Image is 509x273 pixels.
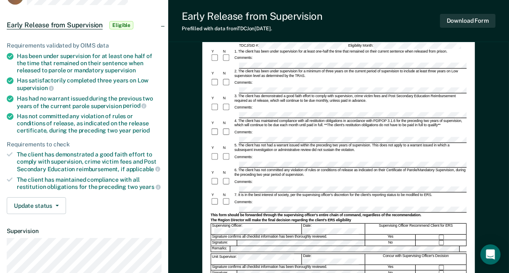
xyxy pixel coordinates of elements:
[366,235,416,240] div: Yes
[211,193,222,198] div: Y
[7,141,162,148] div: Requirements to check
[7,42,162,49] div: Requirements validated by OIMS data
[123,102,146,109] span: period
[211,146,222,151] div: Y
[233,180,253,184] div: Comments:
[7,21,103,29] span: Early Release from Supervision
[211,121,222,126] div: Y
[233,200,253,204] div: Comments:
[222,49,233,54] div: N
[222,171,233,175] div: N
[480,244,501,265] div: Open Intercom Messenger
[211,213,467,218] div: This form should be forwarded through the supervising officer's entire chain of command, regardle...
[233,106,253,110] div: Comments:
[211,72,222,76] div: Y
[133,127,150,134] span: period
[233,193,467,198] div: 7. It is in the best interest of society, per the supervising officer's discretion for the client...
[17,113,162,134] div: Has not committed any violation of rules or conditions of release, as indicated on the release ce...
[233,69,467,79] div: 2. The client has been under supervision for a minimum of three years on the current period of su...
[17,53,162,74] div: Has been under supervision for at least one half of the time that remained on their sentence when...
[222,121,233,126] div: N
[302,254,365,265] div: Date:
[233,81,253,85] div: Comments:
[233,94,467,103] div: 3. The client has demonstrated a good faith effort to comply with supervision, crime victim fees ...
[182,10,323,22] div: Early Release from Supervision
[211,254,302,265] div: Unit Supervisor:
[211,246,231,252] div: Remarks:
[233,130,253,135] div: Comments:
[7,228,162,235] dt: Supervision
[222,72,233,76] div: N
[366,224,467,234] div: Supervising Officer Recommend Client for ERS
[233,119,467,128] div: 4. The client has maintained compliance with all restitution obligations in accordance with PD/PO...
[17,95,162,109] div: Has had no warrant issued during the previous two years of the current parole supervision
[211,218,467,223] div: The Region Director will make the final decision regarding the client's ERS eligibility
[182,26,323,32] div: Prefilled with data from TDCJ on [DATE] .
[440,14,496,28] button: Download Form
[211,265,365,270] div: Signature confirms all checklist information has been thoroughly reviewed.
[233,49,467,54] div: 1. The client has been under supervision for at least one-half the time that remained on their cu...
[366,265,416,270] div: Yes
[211,171,222,175] div: Y
[7,197,66,214] button: Update status
[211,224,302,234] div: Supervising Officer:
[109,21,133,29] span: Eligible
[17,77,162,91] div: Has satisfactorily completed three years on Low
[233,168,467,178] div: 6. The client has not committed any violation of rules or conditions of release as indicated on t...
[233,155,253,159] div: Comments:
[211,96,222,101] div: Y
[366,241,416,246] div: No
[366,254,467,265] div: Concur with Supervising Officer's Decision
[105,67,136,74] span: supervision
[211,235,365,240] div: Signature confirms all checklist information has been thoroughly reviewed.
[17,151,162,172] div: The client has demonstrated a good faith effort to comply with supervision, crime victim fees and...
[347,43,462,49] div: Eligibility Month:
[222,96,233,101] div: N
[222,146,233,151] div: N
[17,85,54,91] span: supervision
[211,49,222,54] div: Y
[17,176,162,191] div: The client has maintained compliance with all restitution obligations for the preceding two
[302,224,365,234] div: Date:
[139,183,161,190] span: years
[238,43,347,49] div: TDCJ/SID #:
[211,241,237,246] div: Signature:
[222,193,233,198] div: N
[233,144,467,153] div: 5. The client has not had a warrant issued within the preceding two years of supervision. This do...
[126,166,160,172] span: applicable
[233,56,253,61] div: Comments:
